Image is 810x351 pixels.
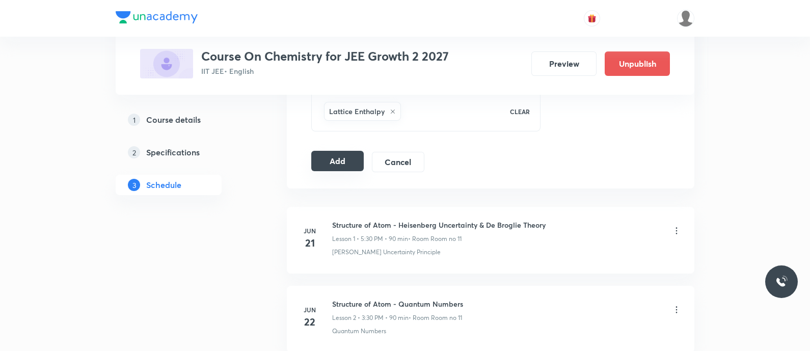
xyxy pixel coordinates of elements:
img: avatar [587,14,597,23]
h6: Jun [300,305,320,314]
p: • Room Room no 11 [408,234,462,244]
img: ttu [775,276,788,288]
img: 6828B528-0840-43E6-8E52-8516FBFCF359_plus.png [140,49,193,78]
button: Cancel [372,152,424,172]
h5: Specifications [146,146,200,158]
p: 2 [128,146,140,158]
h3: Course On Chemistry for JEE Growth 2 2027 [201,49,449,64]
img: Company Logo [116,11,198,23]
p: [PERSON_NAME] Uncertainty Principle [332,248,441,257]
h6: Structure of Atom - Heisenberg Uncertainty & De Broglie Theory [332,220,546,230]
a: 1Course details [116,110,254,130]
h6: Structure of Atom - Quantum Numbers [332,299,463,309]
button: avatar [584,10,600,26]
h4: 21 [300,235,320,251]
p: 3 [128,179,140,191]
p: 1 [128,114,140,126]
h5: Schedule [146,179,181,191]
a: 2Specifications [116,142,254,163]
button: Unpublish [605,51,670,76]
button: Add [311,151,364,171]
p: Lesson 2 • 3:30 PM • 90 min [332,313,409,322]
p: Quantum Numbers [332,327,386,336]
button: Preview [531,51,597,76]
h6: Lattice Enthalpy [329,106,385,117]
p: CLEAR [510,107,530,116]
p: Lesson 1 • 5:30 PM • 90 min [332,234,408,244]
img: P Antony [677,10,694,27]
p: IIT JEE • English [201,66,449,76]
h5: Course details [146,114,201,126]
h4: 22 [300,314,320,330]
h6: Jun [300,226,320,235]
a: Company Logo [116,11,198,26]
p: • Room Room no 11 [409,313,462,322]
